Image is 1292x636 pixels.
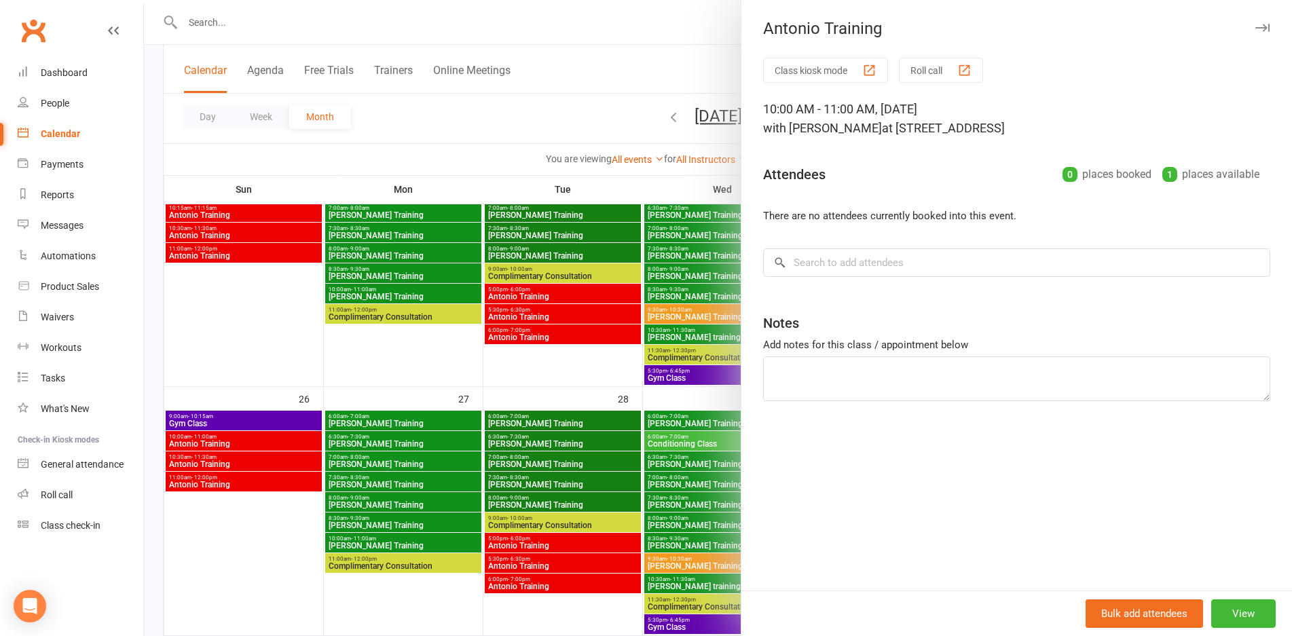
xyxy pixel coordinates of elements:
div: Reports [41,189,74,200]
div: Automations [41,250,96,261]
a: People [18,88,143,119]
div: Workouts [41,342,81,353]
div: Notes [763,314,799,333]
div: Open Intercom Messenger [14,590,46,622]
a: Automations [18,241,143,272]
div: Calendar [41,128,80,139]
div: Tasks [41,373,65,384]
a: Product Sales [18,272,143,302]
button: View [1211,599,1276,628]
a: Workouts [18,333,143,363]
div: General attendance [41,459,124,470]
div: 1 [1162,167,1177,182]
a: Dashboard [18,58,143,88]
div: Antonio Training [741,19,1292,38]
span: at [STREET_ADDRESS] [882,121,1005,135]
div: places available [1162,165,1259,184]
div: Roll call [41,489,73,500]
div: Class check-in [41,520,100,531]
button: Bulk add attendees [1086,599,1203,628]
div: What's New [41,403,90,414]
li: There are no attendees currently booked into this event. [763,208,1270,224]
a: Reports [18,180,143,210]
div: Attendees [763,165,826,184]
a: Calendar [18,119,143,149]
div: Dashboard [41,67,88,78]
a: Roll call [18,480,143,510]
button: Class kiosk mode [763,58,888,83]
div: Add notes for this class / appointment below [763,337,1270,353]
div: places booked [1063,165,1151,184]
div: People [41,98,69,109]
a: What's New [18,394,143,424]
a: Payments [18,149,143,180]
input: Search to add attendees [763,248,1270,277]
a: Clubworx [16,14,50,48]
div: Payments [41,159,84,170]
div: 10:00 AM - 11:00 AM, [DATE] [763,100,1270,138]
a: General attendance kiosk mode [18,449,143,480]
div: 0 [1063,167,1077,182]
a: Messages [18,210,143,241]
a: Waivers [18,302,143,333]
div: Messages [41,220,84,231]
div: Waivers [41,312,74,322]
button: Roll call [899,58,983,83]
div: Product Sales [41,281,99,292]
a: Tasks [18,363,143,394]
span: with [PERSON_NAME] [763,121,882,135]
a: Class kiosk mode [18,510,143,541]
